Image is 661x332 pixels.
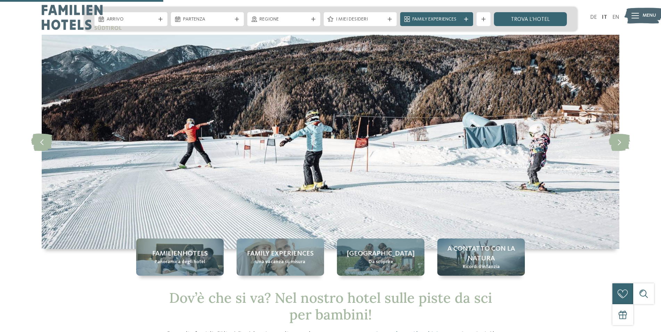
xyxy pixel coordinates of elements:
[42,35,619,249] img: Hotel sulle piste da sci per bambini: divertimento senza confini
[437,238,525,276] a: Hotel sulle piste da sci per bambini: divertimento senza confini A contatto con la natura Ricordi...
[602,15,607,20] a: IT
[237,238,324,276] a: Hotel sulle piste da sci per bambini: divertimento senza confini Family experiences Una vacanza s...
[347,249,415,259] span: [GEOGRAPHIC_DATA]
[152,249,208,259] span: Familienhotels
[255,259,305,266] span: Una vacanza su misura
[136,238,224,276] a: Hotel sulle piste da sci per bambini: divertimento senza confini Familienhotels Panoramica degli ...
[463,264,500,270] span: Ricordi d’infanzia
[247,249,314,259] span: Family experiences
[369,259,393,266] span: Da scoprire
[643,12,656,19] span: Menu
[444,244,518,264] span: A contatto con la natura
[590,15,597,20] a: DE
[337,238,424,276] a: Hotel sulle piste da sci per bambini: divertimento senza confini [GEOGRAPHIC_DATA] Da scoprire
[155,259,205,266] span: Panoramica degli hotel
[169,289,492,323] span: Dov’è che si va? Nel nostro hotel sulle piste da sci per bambini!
[612,15,619,20] a: EN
